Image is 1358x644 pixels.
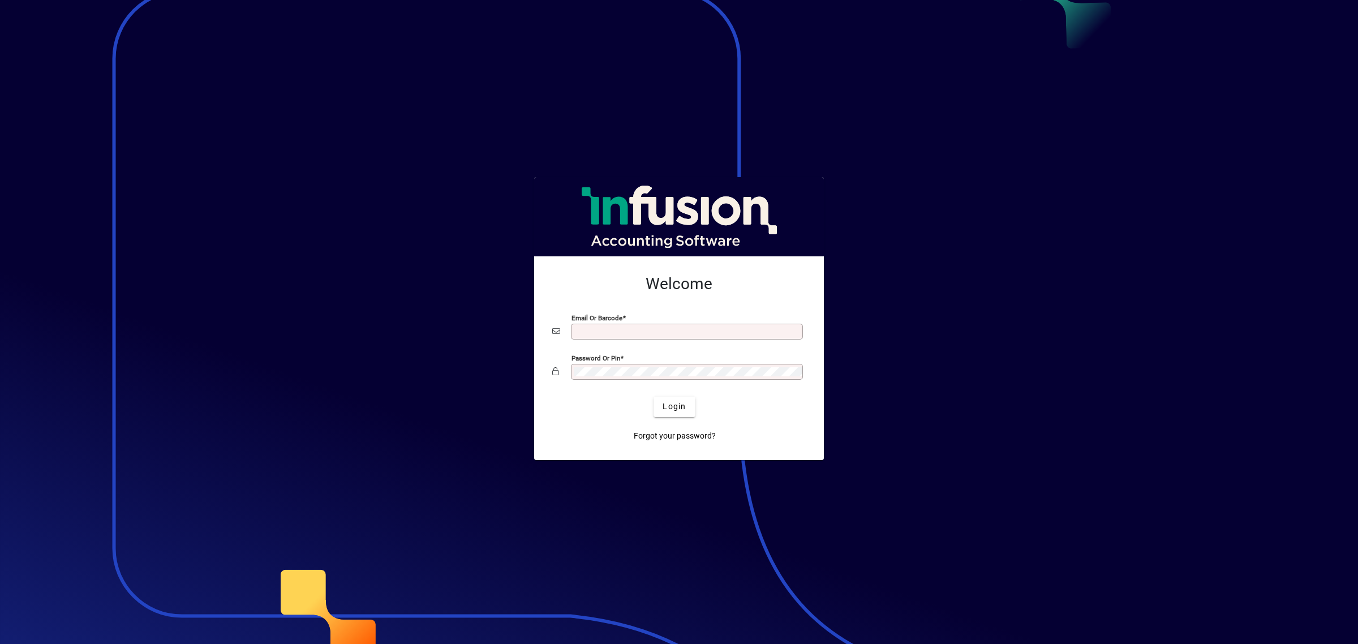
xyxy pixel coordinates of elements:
mat-label: Email or Barcode [571,314,622,321]
mat-label: Password or Pin [571,354,620,362]
span: Login [663,401,686,413]
button: Login [654,397,695,417]
span: Forgot your password? [634,430,716,442]
h2: Welcome [552,274,806,294]
a: Forgot your password? [629,426,720,446]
